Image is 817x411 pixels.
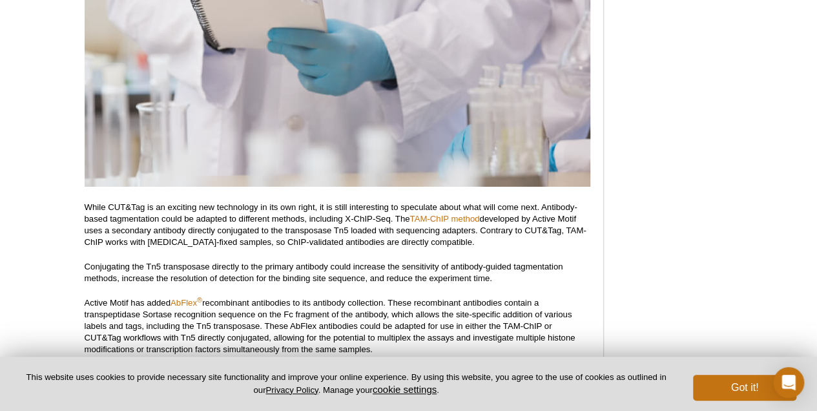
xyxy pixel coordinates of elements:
a: Privacy Policy [265,385,318,395]
p: Active Motif has added recombinant antibodies to its antibody collection. These recombinant antib... [85,297,590,355]
div: Open Intercom Messenger [773,367,804,398]
a: AbFlex® [171,298,202,308]
sup: ® [197,295,202,303]
button: cookie settings [373,384,437,395]
p: This website uses cookies to provide necessary site functionality and improve your online experie... [21,372,672,396]
p: Conjugating the Tn5 transposase directly to the primary antibody could increase the sensitivity o... [85,261,590,284]
button: Got it! [693,375,796,401]
p: While CUT&Tag is an exciting new technology in its own right, it is still interesting to speculat... [85,202,590,248]
a: TAM-ChIP method [409,214,479,224]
